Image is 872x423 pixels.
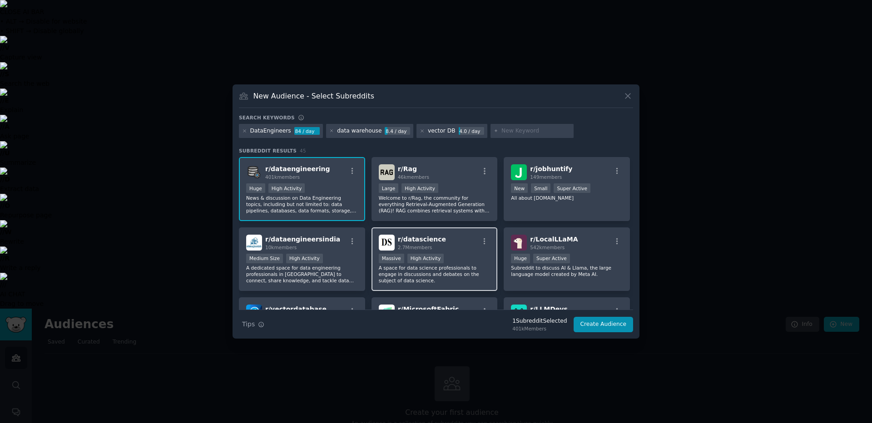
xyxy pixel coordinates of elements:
[574,317,634,332] button: Create Audience
[242,320,255,329] span: Tips
[398,305,459,313] span: r/ MicrosoftFabric
[239,316,268,332] button: Tips
[512,317,567,325] div: 1 Subreddit Selected
[512,325,567,332] div: 401k Members
[265,305,327,313] span: r/ vectordatabase
[530,305,567,313] span: r/ LLMDevs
